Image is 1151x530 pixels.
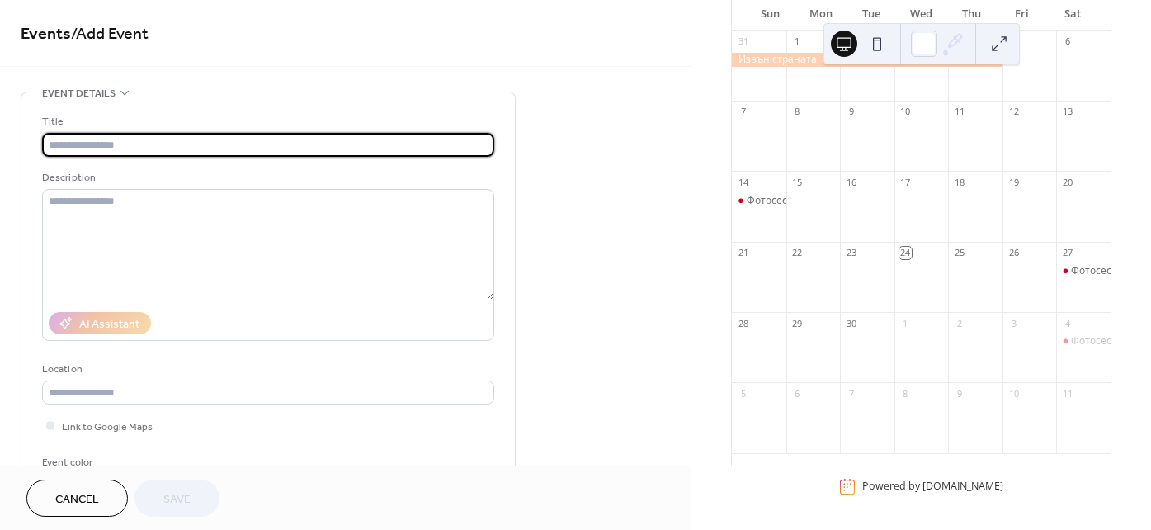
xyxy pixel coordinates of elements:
div: 31 [737,35,749,48]
div: 8 [791,106,804,118]
div: Powered by [862,480,1003,494]
div: Фотосесия [1056,334,1111,348]
div: 4 [1061,317,1073,329]
div: 22 [791,247,804,259]
div: 11 [953,106,965,118]
a: [DOMAIN_NAME] [922,480,1003,494]
div: 3 [1007,317,1020,329]
div: 30 [845,317,857,329]
div: 7 [737,106,749,118]
div: 19 [1007,176,1020,188]
a: Events [21,18,71,50]
div: 10 [1007,387,1020,400]
div: 2 [953,317,965,329]
div: Фотосесия [1071,334,1124,348]
div: 14 [737,176,749,188]
div: Фотосесия [1071,264,1124,278]
span: / Add Event [71,18,149,50]
div: 18 [953,176,965,188]
div: 12 [1007,106,1020,118]
div: 6 [791,387,804,400]
div: 17 [899,176,912,188]
div: 10 [899,106,912,118]
div: 26 [1007,247,1020,259]
div: Извън страната [732,53,1002,67]
div: Location [42,361,491,378]
div: Фотосесия [1056,264,1111,278]
div: Event color [42,454,166,471]
span: Event details [42,85,116,102]
div: 5 [737,387,749,400]
div: 25 [953,247,965,259]
div: 8 [899,387,912,400]
div: 21 [737,247,749,259]
div: 23 [845,247,857,259]
div: 1 [791,35,804,48]
span: Link to Google Maps [62,419,153,436]
div: 9 [845,106,857,118]
button: Cancel [26,480,128,517]
div: Фотосесия [747,194,800,208]
div: 7 [845,387,857,400]
div: 28 [737,317,749,329]
div: 20 [1061,176,1073,188]
div: Title [42,113,491,130]
div: Description [42,169,491,187]
span: Cancel [55,491,99,509]
div: 24 [899,247,912,259]
div: 27 [1061,247,1073,259]
div: 29 [791,317,804,329]
div: 16 [845,176,857,188]
div: 9 [953,387,965,400]
div: 15 [791,176,804,188]
div: 6 [1061,35,1073,48]
div: 1 [899,317,912,329]
div: 11 [1061,387,1073,400]
div: 13 [1061,106,1073,118]
div: Фотосесия [732,194,786,208]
